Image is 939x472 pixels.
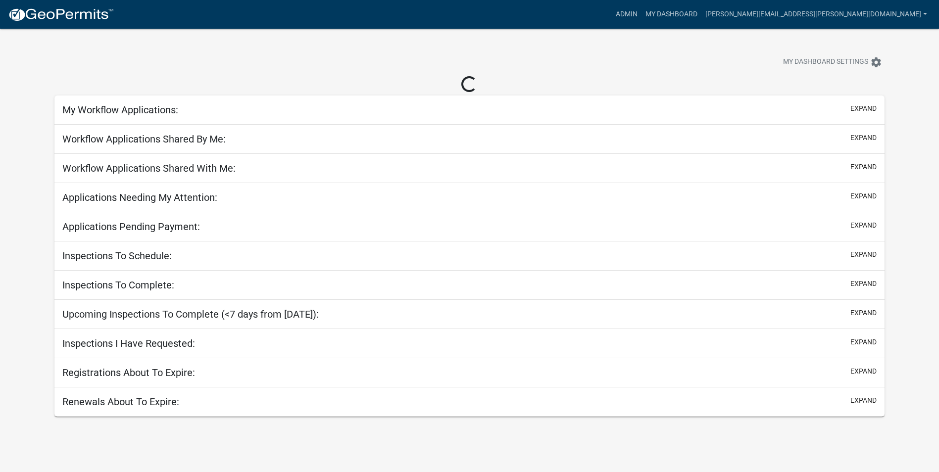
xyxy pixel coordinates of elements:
[775,52,890,72] button: My Dashboard Settingssettings
[850,366,877,377] button: expand
[850,103,877,114] button: expand
[850,279,877,289] button: expand
[850,191,877,201] button: expand
[62,279,174,291] h5: Inspections To Complete:
[62,191,217,203] h5: Applications Needing My Attention:
[62,133,226,145] h5: Workflow Applications Shared By Me:
[62,337,195,349] h5: Inspections I Have Requested:
[783,56,868,68] span: My Dashboard Settings
[850,308,877,318] button: expand
[62,104,178,116] h5: My Workflow Applications:
[62,396,179,408] h5: Renewals About To Expire:
[850,337,877,347] button: expand
[850,133,877,143] button: expand
[62,308,319,320] h5: Upcoming Inspections To Complete (<7 days from [DATE]):
[62,250,172,262] h5: Inspections To Schedule:
[62,162,236,174] h5: Workflow Applications Shared With Me:
[612,5,642,24] a: Admin
[870,56,882,68] i: settings
[62,367,195,378] h5: Registrations About To Expire:
[850,395,877,406] button: expand
[701,5,931,24] a: [PERSON_NAME][EMAIL_ADDRESS][PERSON_NAME][DOMAIN_NAME]
[850,162,877,172] button: expand
[850,249,877,260] button: expand
[850,220,877,231] button: expand
[642,5,701,24] a: My Dashboard
[62,221,200,233] h5: Applications Pending Payment:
